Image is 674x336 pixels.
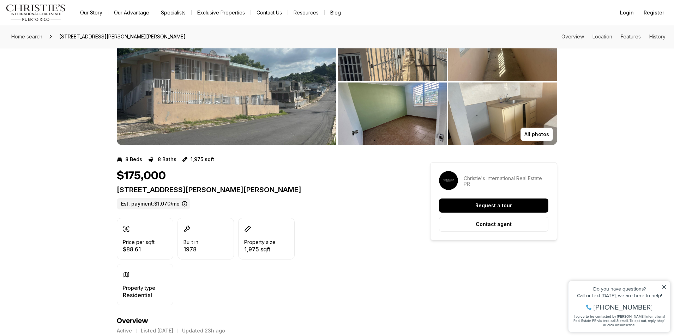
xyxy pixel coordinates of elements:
p: Price per sqft [123,239,155,245]
span: [PHONE_NUMBER] [29,33,88,40]
p: Updated 23h ago [182,328,225,334]
a: Our Story [74,8,108,18]
a: Skip to: History [649,33,666,39]
button: View image gallery [117,18,336,145]
p: Contact agent [476,221,512,227]
a: Exclusive Properties [192,8,251,18]
button: View image gallery [338,83,447,145]
div: Call or text [DATE], we are here to help! [7,23,102,28]
a: Resources [288,8,324,18]
nav: Page section menu [561,34,666,39]
span: [STREET_ADDRESS][PERSON_NAME][PERSON_NAME] [56,31,188,42]
a: Specialists [155,8,191,18]
span: Register [644,10,664,16]
li: 1 of 4 [117,18,336,145]
a: Skip to: Features [621,33,641,39]
p: Residential [123,292,155,298]
p: 1978 [183,246,198,252]
h4: Overview [117,317,405,325]
button: View image gallery [448,18,557,81]
button: Login [616,6,638,20]
p: Property size [244,239,276,245]
a: Our Advantage [108,8,155,18]
p: Property type [123,285,155,291]
button: Contact Us [251,8,288,18]
p: Active [117,328,132,334]
p: [STREET_ADDRESS][PERSON_NAME][PERSON_NAME] [117,185,405,194]
button: All photos [520,128,553,141]
p: All photos [524,132,549,137]
p: $88.61 [123,246,155,252]
a: Blog [325,8,347,18]
img: logo [6,4,66,21]
p: Built in [183,239,198,245]
p: 8 Baths [158,157,176,162]
a: Skip to: Overview [561,33,584,39]
span: Home search [11,33,42,39]
div: Do you have questions? [7,16,102,21]
a: Skip to: Location [592,33,612,39]
p: Listed [DATE] [141,328,173,334]
button: View image gallery [338,18,447,81]
button: Register [639,6,668,20]
span: I agree to be contacted by [PERSON_NAME] International Real Estate PR via text, call & email. To ... [9,43,101,57]
span: Login [620,10,634,16]
p: Request a tour [475,203,512,208]
a: Home search [8,31,45,42]
p: 1,975 sqft [191,157,214,162]
li: 2 of 4 [338,18,557,145]
label: Est. payment: $1,070/mo [117,198,190,209]
div: Listing Photos [117,18,557,145]
p: 8 Beds [125,157,142,162]
button: Contact agent [439,217,548,232]
p: 1,975 sqft [244,246,276,252]
button: Request a tour [439,198,548,213]
p: Christie's International Real Estate PR [464,176,548,187]
button: View image gallery [448,83,557,145]
h1: $175,000 [117,169,166,183]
